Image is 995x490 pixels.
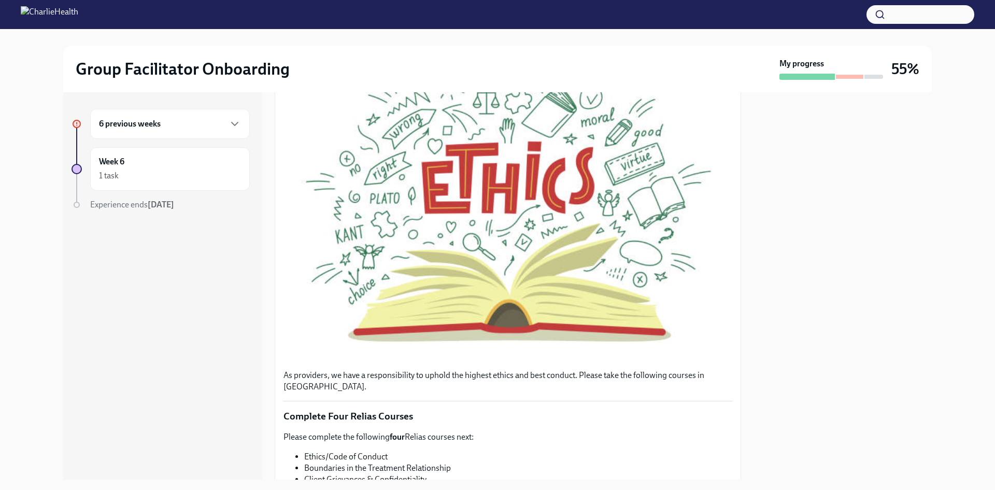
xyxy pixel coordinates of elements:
span: Experience ends [90,200,174,209]
p: As providers, we have a responsibility to uphold the highest ethics and best conduct. Please take... [283,370,732,393]
strong: [DATE] [148,200,174,209]
button: Zoom image [283,44,732,361]
img: CharlieHealth [21,6,78,23]
li: Ethics/Code of Conduct [304,451,732,463]
div: 1 task [99,170,119,181]
div: 6 previous weeks [90,109,250,139]
a: Week 61 task [72,147,250,191]
h2: Group Facilitator Onboarding [76,59,290,79]
li: Client Grievances & Confidentiality [304,474,732,485]
p: Complete Four Relias Courses [283,410,732,423]
h3: 55% [891,60,919,78]
strong: My progress [779,58,824,69]
p: Please complete the following Relias courses next: [283,431,732,443]
h6: 6 previous weeks [99,118,161,130]
h6: Week 6 [99,156,124,167]
strong: four [390,432,405,442]
li: Boundaries in the Treatment Relationship [304,463,732,474]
